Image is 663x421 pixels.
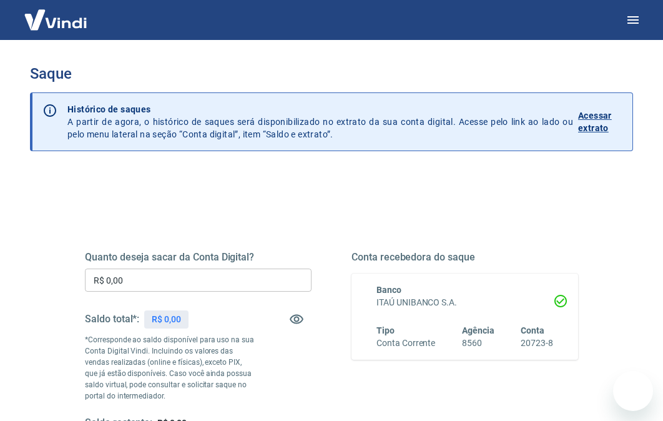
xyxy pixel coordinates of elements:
[613,371,653,411] iframe: Botão para abrir a janela de mensagens
[351,251,578,264] h5: Conta recebedora do saque
[578,109,622,134] p: Acessar extrato
[67,103,573,116] p: Histórico de saques
[67,103,573,141] p: A partir de agora, o histórico de saques será disponibilizado no extrato da sua conta digital. Ac...
[30,65,633,82] h3: Saque
[578,103,622,141] a: Acessar extrato
[376,285,401,295] span: Banco
[85,334,255,402] p: *Corresponde ao saldo disponível para uso na sua Conta Digital Vindi. Incluindo os valores das ve...
[521,337,553,350] h6: 20723-8
[85,251,312,264] h5: Quanto deseja sacar da Conta Digital?
[521,325,544,335] span: Conta
[152,313,181,326] p: R$ 0,00
[376,296,553,309] h6: ITAÚ UNIBANCO S.A.
[462,337,494,350] h6: 8560
[15,1,96,39] img: Vindi
[376,337,435,350] h6: Conta Corrente
[462,325,494,335] span: Agência
[85,313,139,325] h5: Saldo total*:
[376,325,395,335] span: Tipo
